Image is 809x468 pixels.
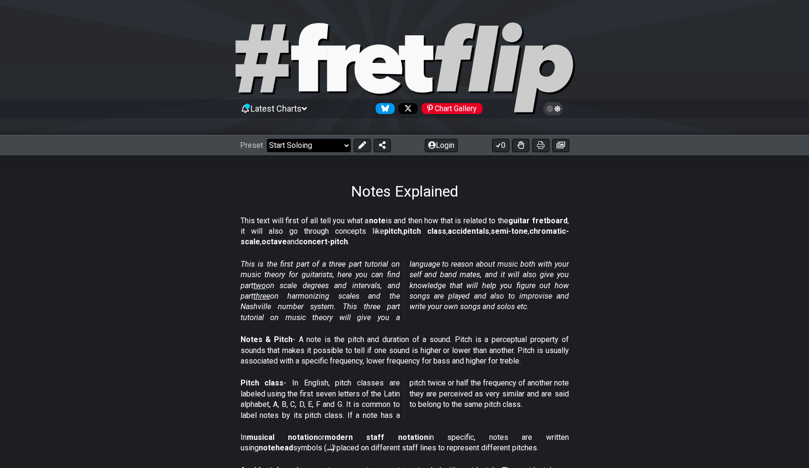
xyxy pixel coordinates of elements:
[241,216,569,248] p: This text will first of all tell you what a is and then how that is related to the , it will also...
[262,237,287,246] strong: octave
[532,139,549,152] button: Print
[552,139,569,152] button: Create image
[384,227,402,236] strong: pitch
[425,139,458,152] button: Login
[369,216,386,225] strong: note
[241,432,569,454] p: In or in specific, notes are written using symbols (𝅝 𝅗𝅥 𝅘𝅥 𝅘𝅥𝅮) placed on different staff lines to r...
[548,104,559,113] span: Toggle light / dark theme
[372,103,395,114] a: Follow #fretflip at Bluesky
[492,139,509,152] button: 0
[267,139,351,152] select: Preset
[354,139,371,152] button: Edit Preset
[241,334,569,366] p: - A note is the pitch and duration of a sound. Pitch is a perceptual property of sounds that make...
[253,291,270,301] span: three
[418,103,483,114] a: #fretflip at Pinterest
[421,103,483,114] div: Chart Gallery
[395,103,418,114] a: Follow #fretflip at X
[512,139,529,152] button: Toggle Dexterity for all fretkits
[251,104,302,114] span: Latest Charts
[491,227,528,236] strong: semi-tone
[374,139,391,152] button: Share Preset
[508,216,567,225] strong: guitar fretboard
[240,141,263,150] span: Preset
[241,260,569,322] em: This is the first part of a three part tutorial on music theory for guitarists, here you can find...
[241,378,569,421] p: - In English, pitch classes are labeled using the first seven letters of the Latin alphabet, A, B...
[351,182,458,200] h1: Notes Explained
[241,378,284,387] strong: Pitch class
[403,227,446,236] strong: pitch class
[259,443,293,452] strong: notehead
[325,433,428,442] strong: modern staff notation
[448,227,489,236] strong: accidentals
[241,335,293,344] strong: Notes & Pitch
[299,237,348,246] strong: concert-pitch
[253,281,266,290] span: two
[247,433,318,442] strong: musical notation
